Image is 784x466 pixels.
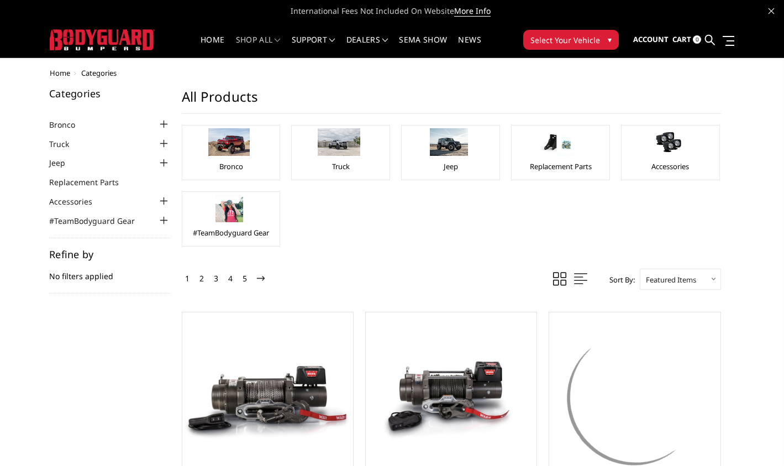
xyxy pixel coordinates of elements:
[182,272,192,285] a: 1
[530,161,592,171] a: Replacement Parts
[49,249,171,294] div: No filters applied
[292,36,335,57] a: Support
[81,68,117,78] span: Categories
[49,176,133,188] a: Replacement Parts
[240,272,250,285] a: 5
[399,36,447,57] a: SEMA Show
[672,34,691,44] span: Cart
[523,30,619,50] button: Select Your Vehicle
[332,161,350,171] a: Truck
[182,88,721,114] h1: All Products
[454,6,491,17] a: More Info
[603,271,635,288] label: Sort By:
[49,119,89,130] a: Bronco
[211,272,221,285] a: 3
[633,25,669,55] a: Account
[444,161,458,171] a: Jeep
[197,272,207,285] a: 2
[225,272,235,285] a: 4
[633,34,669,44] span: Account
[49,215,149,227] a: #TeamBodyguard Gear
[49,249,171,259] h5: Refine by
[672,25,701,55] a: Cart 0
[608,34,612,45] span: ▾
[49,88,171,98] h5: Categories
[50,29,155,50] img: BODYGUARD BUMPERS
[530,34,600,46] span: Select Your Vehicle
[49,196,106,207] a: Accessories
[49,157,79,169] a: Jeep
[50,68,70,78] a: Home
[651,161,689,171] a: Accessories
[219,161,243,171] a: Bronco
[193,228,269,238] a: #TeamBodyguard Gear
[236,36,281,57] a: shop all
[693,35,701,44] span: 0
[346,36,388,57] a: Dealers
[201,36,224,57] a: Home
[49,138,83,150] a: Truck
[458,36,481,57] a: News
